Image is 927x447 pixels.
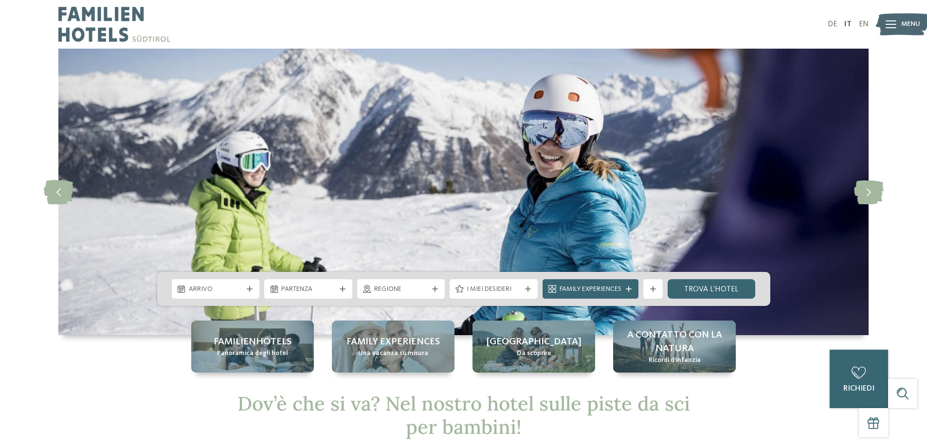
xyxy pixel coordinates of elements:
a: trova l’hotel [668,279,756,299]
span: richiedi [843,385,874,393]
span: Regione [374,285,428,294]
img: Hotel sulle piste da sci per bambini: divertimento senza confini [58,49,869,335]
span: Dov’è che si va? Nel nostro hotel sulle piste da sci per bambini! [237,391,690,439]
a: richiedi [830,350,888,408]
span: Family Experiences [560,285,621,294]
span: Panoramica degli hotel [217,349,288,358]
span: I miei desideri [467,285,521,294]
a: Hotel sulle piste da sci per bambini: divertimento senza confini Familienhotels Panoramica degli ... [191,321,314,373]
a: Hotel sulle piste da sci per bambini: divertimento senza confini Family experiences Una vacanza s... [332,321,454,373]
a: Hotel sulle piste da sci per bambini: divertimento senza confini A contatto con la natura Ricordi... [613,321,736,373]
span: Arrivo [189,285,243,294]
a: Hotel sulle piste da sci per bambini: divertimento senza confini [GEOGRAPHIC_DATA] Da scoprire [473,321,595,373]
span: A contatto con la natura [623,328,726,356]
span: Family experiences [346,335,440,349]
a: DE [828,20,837,28]
span: [GEOGRAPHIC_DATA] [487,335,582,349]
span: Menu [901,19,920,29]
a: IT [844,20,852,28]
span: Una vacanza su misura [358,349,428,358]
a: EN [859,20,869,28]
span: Ricordi d’infanzia [649,356,701,365]
span: Partenza [281,285,335,294]
span: Da scoprire [517,349,551,358]
span: Familienhotels [214,335,291,349]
